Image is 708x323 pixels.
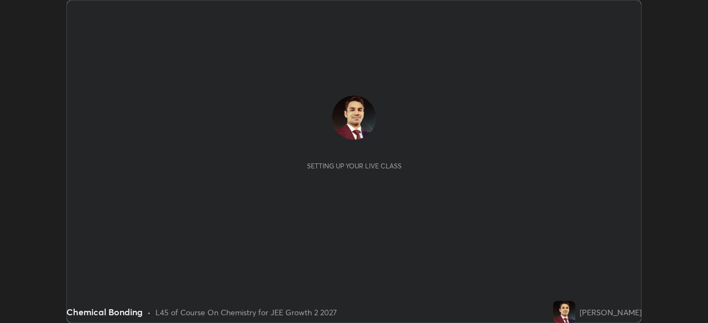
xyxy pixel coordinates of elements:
div: Chemical Bonding [66,305,143,319]
div: L45 of Course On Chemistry for JEE Growth 2 2027 [155,306,337,318]
div: [PERSON_NAME] [580,306,642,318]
img: 9c5970aafb87463c99e06f9958a33fc6.jpg [553,301,575,323]
div: • [147,306,151,318]
img: 9c5970aafb87463c99e06f9958a33fc6.jpg [332,96,376,140]
div: Setting up your live class [307,162,402,170]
